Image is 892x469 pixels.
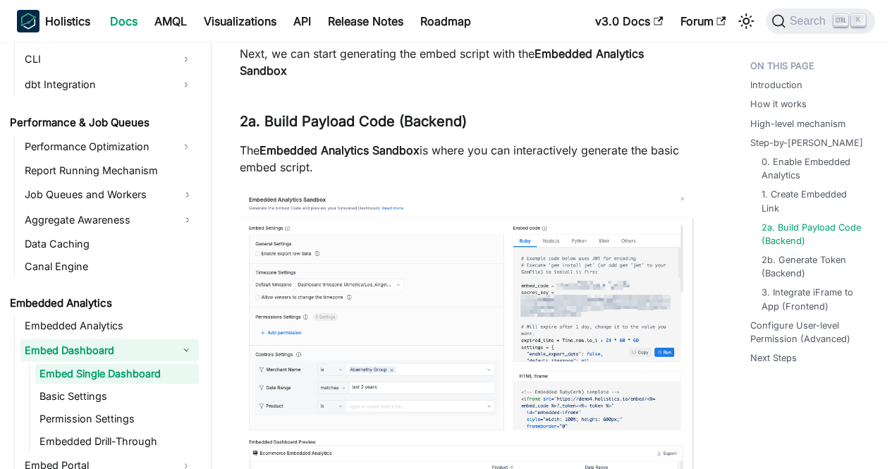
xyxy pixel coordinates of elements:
[173,48,199,71] button: Expand sidebar category 'CLI'
[6,293,199,313] a: Embedded Analytics
[762,221,864,248] a: 2a. Build Payload Code (Backend)
[173,135,199,158] button: Expand sidebar category 'Performance Optimization'
[762,286,864,312] a: 3. Integrate iFrame to App (Frontend)
[195,10,285,32] a: Visualizations
[146,10,195,32] a: AMQL
[20,161,199,181] a: Report Running Mechanism
[45,13,90,30] b: Holistics
[750,78,802,92] a: Introduction
[17,10,90,32] a: HolisticsHolistics
[240,45,694,79] p: Next, we can start generating the embed script with the
[851,14,865,27] kbd: K
[750,319,869,346] a: Configure User-level Permission (Advanced)
[240,142,694,176] p: The is where you can interactively generate the basic embed script.
[20,135,173,158] a: Performance Optimization
[762,188,864,214] a: 1. Create Embedded Link
[750,117,845,130] a: High-level mechanism
[20,316,199,336] a: Embedded Analytics
[240,113,694,130] h3: 2a. Build Payload Code (Backend)
[750,136,863,150] a: Step-by-[PERSON_NAME]
[671,10,734,32] a: Forum
[750,97,807,111] a: How it works
[20,234,199,254] a: Data Caching
[20,48,173,71] a: CLI
[20,209,199,231] a: Aggregate Awareness
[766,8,875,34] button: Search (Ctrl+K)
[35,409,199,429] a: Permission Settings
[587,10,671,32] a: v3.0 Docs
[102,10,146,32] a: Docs
[285,10,319,32] a: API
[6,113,199,133] a: Performance & Job Queues
[173,339,199,361] button: Collapse sidebar category 'Embed Dashboard'
[319,10,412,32] a: Release Notes
[412,10,479,32] a: Roadmap
[17,10,39,32] img: Holistics
[20,339,173,361] a: Embed Dashboard
[20,183,199,206] a: Job Queues and Workers
[35,386,199,406] a: Basic Settings
[259,143,420,157] strong: Embedded Analytics Sandbox
[735,10,757,32] button: Switch between dark and light mode (currently light mode)
[35,432,199,451] a: Embedded Drill-Through
[20,257,199,276] a: Canal Engine
[173,73,199,96] button: Expand sidebar category 'dbt Integration'
[762,155,864,182] a: 0. Enable Embedded Analytics
[750,351,797,365] a: Next Steps
[20,73,173,96] a: dbt Integration
[762,253,864,280] a: 2b. Generate Token (Backend)
[786,15,834,28] span: Search
[35,364,199,384] a: Embed Single Dashboard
